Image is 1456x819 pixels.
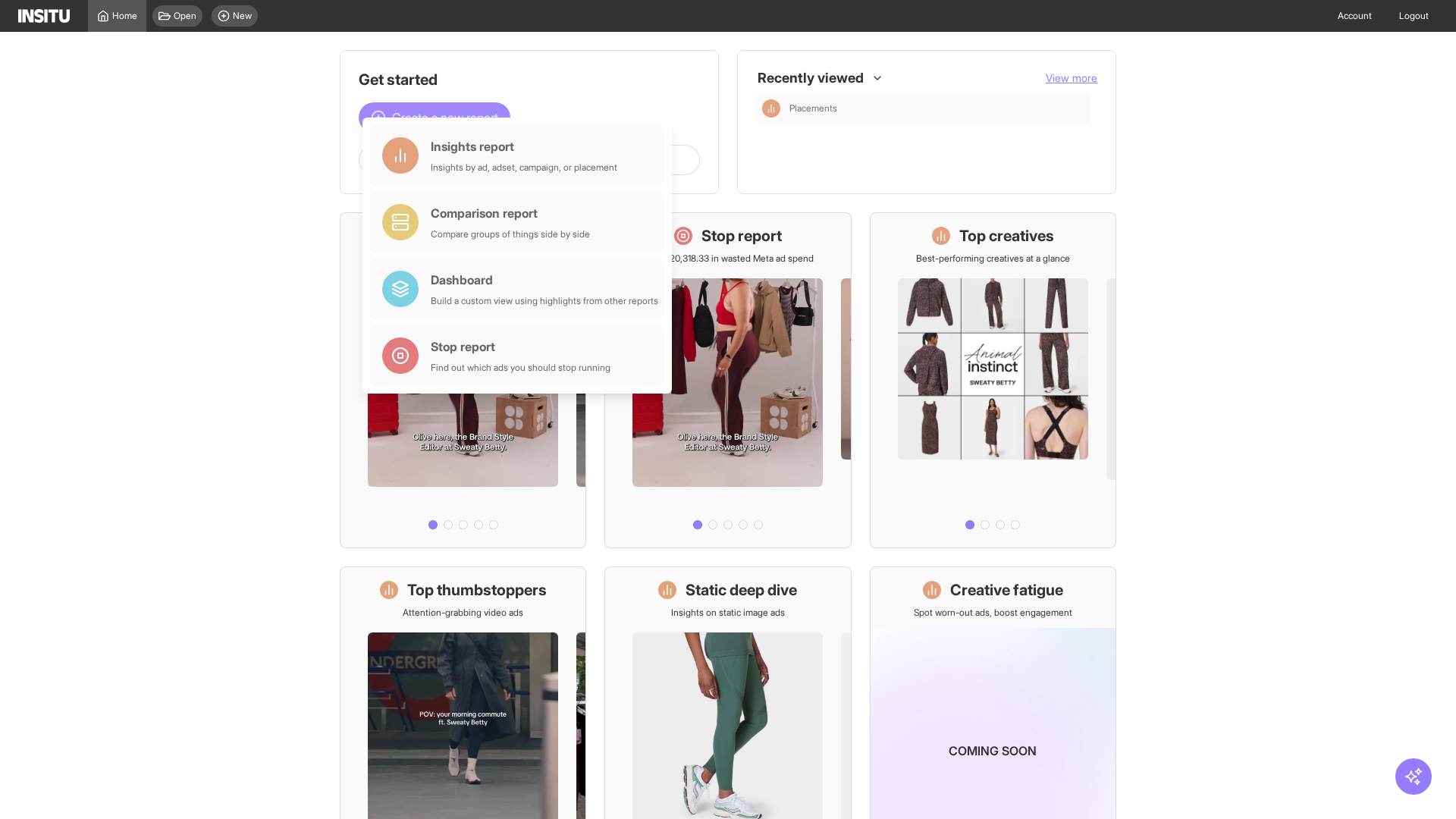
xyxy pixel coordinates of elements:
[604,212,851,548] a: Stop reportSave £20,318.33 in wasted Meta ad spend
[174,10,196,22] span: Open
[870,212,1116,548] a: Top creativesBest-performing creatives at a glance
[431,295,658,307] div: Build a custom view using highlights from other reports
[671,607,785,619] p: Insights on static image ads
[431,137,617,155] div: Insights report
[959,225,1054,246] h1: Top creatives
[112,10,137,22] span: Home
[701,225,782,246] h1: Stop report
[340,212,586,548] a: What's live nowSee all active ads instantly
[359,102,510,133] button: Create a new report
[359,69,700,90] h1: Get started
[431,271,658,289] div: Dashboard
[431,228,590,240] div: Compare groups of things side by side
[789,102,1085,115] span: Placements
[403,607,523,619] p: Attention-grabbing video ads
[686,579,797,601] h1: Static deep dive
[392,108,498,127] span: Create a new report
[407,579,547,601] h1: Top thumbstoppers
[916,253,1070,265] p: Best-performing creatives at a glance
[18,9,70,23] img: Logo
[431,162,617,174] div: Insights by ad, adset, campaign, or placement
[431,337,610,356] div: Stop report
[431,362,610,374] div: Find out which ads you should stop running
[1046,71,1097,84] span: View more
[762,99,780,118] div: Insights
[1046,71,1097,86] button: View more
[233,10,252,22] span: New
[789,102,837,115] span: Placements
[642,253,814,265] p: Save £20,318.33 in wasted Meta ad spend
[431,204,590,222] div: Comparison report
